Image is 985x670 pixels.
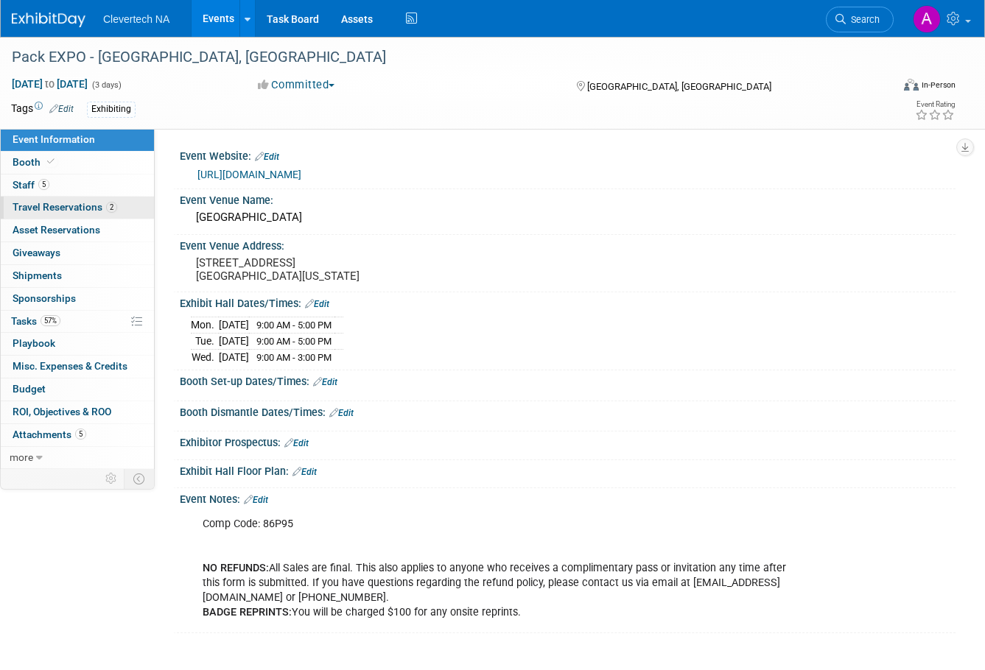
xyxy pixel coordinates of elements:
[1,265,154,287] a: Shipments
[47,158,55,166] i: Booth reservation complete
[10,451,33,463] span: more
[49,104,74,114] a: Edit
[180,292,956,311] div: Exhibit Hall Dates/Times:
[75,429,86,440] span: 5
[196,256,487,283] pre: [STREET_ADDRESS] [GEOGRAPHIC_DATA][US_STATE]
[191,349,219,364] td: Wed.
[13,269,62,281] span: Shipments
[106,202,117,213] span: 2
[13,429,86,440] span: Attachments
[203,606,292,618] b: BADGE REPRINTS:
[11,315,60,327] span: Tasks
[13,360,127,372] span: Misc. Expenses & Credits
[1,311,154,333] a: Tasks57%
[826,7,894,32] a: Search
[13,383,46,395] span: Budget
[11,77,88,91] span: [DATE] [DATE]
[13,337,55,349] span: Playbook
[192,509,804,628] div: Comp Code: 86P95 All Sales are final. This also applies to anyone who receives a complimentary pa...
[1,174,154,197] a: Staff5
[11,101,74,118] td: Tags
[180,460,956,479] div: Exhibit Hall Floor Plan:
[219,349,249,364] td: [DATE]
[1,356,154,378] a: Misc. Expenses & Credits
[1,129,154,151] a: Event Information
[12,13,85,27] img: ExhibitDay
[180,145,956,164] div: Event Website:
[1,197,154,219] a: Travel Reservations2
[1,424,154,446] a: Attachments5
[43,78,57,90] span: to
[13,406,111,417] span: ROI, Objectives & ROO
[921,80,956,91] div: In-Person
[256,352,332,363] span: 9:00 AM - 3:00 PM
[191,206,944,229] div: [GEOGRAPHIC_DATA]
[1,288,154,310] a: Sponsorships
[255,152,279,162] a: Edit
[313,377,337,387] a: Edit
[329,408,354,418] a: Edit
[13,201,117,213] span: Travel Reservations
[1,447,154,469] a: more
[219,334,249,350] td: [DATE]
[816,77,956,99] div: Event Format
[1,219,154,241] a: Asset Reservations
[103,13,169,25] span: Clevertech NA
[180,235,956,253] div: Event Venue Address:
[219,317,249,334] td: [DATE]
[87,102,136,117] div: Exhibiting
[846,14,880,25] span: Search
[587,81,771,92] span: [GEOGRAPHIC_DATA], [GEOGRAPHIC_DATA]
[1,378,154,401] a: Budget
[125,469,155,488] td: Toggle Event Tabs
[7,44,875,71] div: Pack EXPO - [GEOGRAPHIC_DATA], [GEOGRAPHIC_DATA]
[13,179,49,191] span: Staff
[284,438,309,448] a: Edit
[180,370,956,389] div: Booth Set-up Dates/Times:
[13,133,95,145] span: Event Information
[904,79,919,91] img: Format-Inperson.png
[913,5,941,33] img: Adnelys Hernandez
[1,333,154,355] a: Playbook
[191,317,219,334] td: Mon.
[13,292,76,304] span: Sponsorships
[38,179,49,190] span: 5
[1,401,154,423] a: ROI, Objectives & ROO
[41,315,60,326] span: 57%
[180,401,956,420] div: Booth Dismantle Dates/Times:
[13,224,100,236] span: Asset Reservations
[13,247,60,258] span: Giveaways
[197,169,301,180] a: [URL][DOMAIN_NAME]
[305,299,329,309] a: Edit
[256,320,332,331] span: 9:00 AM - 5:00 PM
[191,334,219,350] td: Tue.
[1,152,154,174] a: Booth
[292,467,317,477] a: Edit
[203,562,269,574] b: NO REFUNDS:
[1,242,154,264] a: Giveaways
[915,101,955,108] div: Event Rating
[253,77,340,93] button: Committed
[180,431,956,451] div: Exhibitor Prospectus:
[180,488,956,507] div: Event Notes:
[91,80,122,90] span: (3 days)
[180,189,956,208] div: Event Venue Name:
[99,469,125,488] td: Personalize Event Tab Strip
[244,495,268,505] a: Edit
[13,156,57,168] span: Booth
[256,336,332,347] span: 9:00 AM - 5:00 PM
